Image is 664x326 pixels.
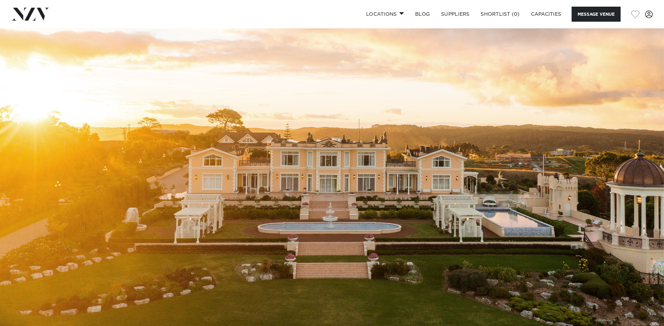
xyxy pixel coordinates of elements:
[410,7,435,22] a: BLOG
[572,7,621,22] button: Message Venue
[435,7,475,22] a: SUPPLIERS
[361,7,410,22] a: Locations
[525,7,567,22] a: Capacities
[475,7,525,22] a: Shortlist (0)
[11,8,49,20] img: nzv-logo.png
